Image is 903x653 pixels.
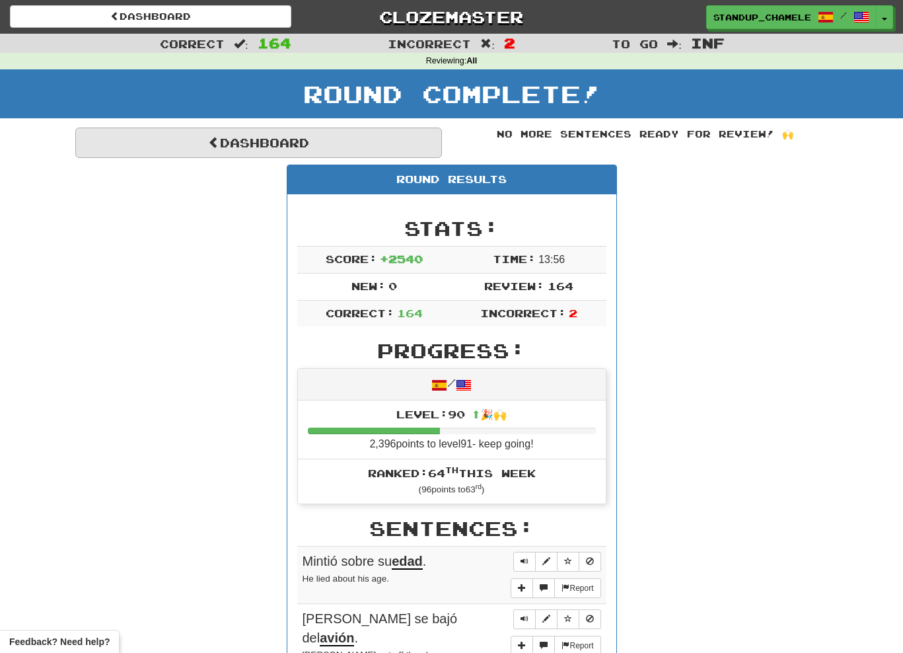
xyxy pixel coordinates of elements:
[840,11,847,20] span: /
[535,552,558,572] button: Edit sentence
[258,35,291,51] span: 164
[493,252,536,265] span: Time:
[513,552,601,572] div: Sentence controls
[476,483,482,490] sup: rd
[513,609,536,629] button: Play sentence audio
[513,552,536,572] button: Play sentence audio
[579,609,601,629] button: Toggle ignore
[234,38,248,50] span: :
[10,5,291,28] a: Dashboard
[480,38,495,50] span: :
[465,408,507,420] span: ⬆🎉🙌
[484,280,544,292] span: Review:
[557,609,579,629] button: Toggle favorite
[160,37,225,50] span: Correct
[303,611,458,646] span: [PERSON_NAME] se bajó del .
[511,578,600,598] div: More sentence controls
[535,609,558,629] button: Edit sentence
[380,252,423,265] span: + 2540
[311,5,593,28] a: Clozemaster
[298,369,606,400] div: /
[397,307,423,319] span: 164
[612,37,658,50] span: To go
[320,631,354,646] u: avión
[388,37,471,50] span: Incorrect
[392,554,423,570] u: edad
[9,635,110,648] span: Open feedback widget
[75,128,442,158] a: Dashboard
[557,552,579,572] button: Toggle favorite
[548,280,573,292] span: 164
[297,340,606,362] h2: Progress:
[297,217,606,239] h2: Stats:
[445,465,458,475] sup: th
[466,56,477,65] strong: All
[579,552,601,572] button: Toggle ignore
[287,165,616,194] div: Round Results
[513,609,601,629] div: Sentence controls
[691,35,725,51] span: Inf
[368,467,536,479] span: Ranked: 64 this week
[303,574,390,584] small: He lied about his age.
[538,254,565,265] span: 13 : 56
[419,484,485,494] small: ( 96 points to 63 )
[396,408,507,420] span: Level: 90
[713,11,811,23] span: standup_chameleon
[511,578,533,598] button: Add sentence to collection
[480,307,566,319] span: Incorrect:
[351,280,386,292] span: New:
[569,307,577,319] span: 2
[5,81,898,107] h1: Round Complete!
[462,128,828,141] div: No more sentences ready for review! 🙌
[303,554,427,570] span: Mintió sobre su .
[326,252,377,265] span: Score:
[298,401,606,460] li: 2,396 points to level 91 - keep going!
[706,5,877,29] a: standup_chameleon /
[297,518,606,539] h2: Sentences:
[326,307,394,319] span: Correct:
[504,35,515,51] span: 2
[554,578,600,598] button: Report
[388,280,397,292] span: 0
[667,38,682,50] span: :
